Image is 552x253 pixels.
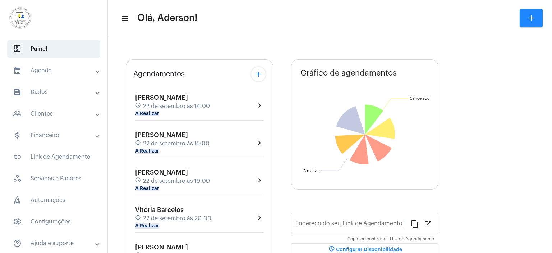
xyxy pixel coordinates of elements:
mat-icon: sidenav icon [121,14,128,23]
span: sidenav icon [13,45,22,53]
mat-icon: schedule [135,140,142,148]
span: Gráfico de agendamentos [300,69,397,77]
mat-chip: A Realizar [135,186,159,191]
mat-icon: content_copy [410,220,419,228]
mat-icon: sidenav icon [13,131,22,140]
span: sidenav icon [13,196,22,204]
mat-hint: Copie ou confira seu Link de Agendamento [347,237,434,242]
mat-panel-title: Agenda [13,66,96,75]
mat-chip: A Realizar [135,111,159,116]
span: Automações [7,191,100,209]
input: Link [295,222,405,228]
span: Vitória Barcelos [135,207,184,213]
span: 22 de setembro às 20:00 [143,215,211,222]
mat-chip: A Realizar [135,149,159,154]
mat-icon: schedule [135,177,142,185]
span: 22 de setembro às 19:00 [143,178,210,184]
img: d7e3195d-0907-1efa-a796-b593d293ae59.png [6,4,34,32]
span: Painel [7,40,100,58]
span: Configurações [7,213,100,230]
mat-icon: chevron_right [255,213,264,222]
mat-expansion-panel-header: sidenav iconClientes [4,105,107,122]
span: [PERSON_NAME] [135,94,188,101]
span: [PERSON_NAME] [135,132,188,138]
mat-icon: sidenav icon [13,109,22,118]
mat-icon: open_in_new [424,220,432,228]
mat-icon: sidenav icon [13,66,22,75]
mat-icon: sidenav icon [13,153,22,161]
mat-panel-title: Financeiro [13,131,96,140]
span: Olá, Aderson! [137,12,198,24]
mat-icon: add [527,14,535,22]
mat-icon: add [254,70,263,78]
span: Link de Agendamento [7,148,100,166]
span: Configurar Disponibilidade [327,247,402,252]
mat-icon: chevron_right [255,139,264,147]
span: sidenav icon [13,174,22,183]
span: sidenav icon [13,217,22,226]
span: 22 de setembro às 15:00 [143,140,210,147]
span: [PERSON_NAME] [135,244,188,250]
mat-panel-title: Clientes [13,109,96,118]
mat-expansion-panel-header: sidenav iconFinanceiro [4,127,107,144]
mat-panel-title: Dados [13,88,96,96]
mat-expansion-panel-header: sidenav iconAgenda [4,62,107,79]
span: 22 de setembro às 14:00 [143,103,210,109]
mat-icon: chevron_right [255,101,264,110]
mat-icon: sidenav icon [13,239,22,248]
text: Cancelado [410,96,430,100]
span: Agendamentos [133,70,185,78]
mat-icon: sidenav icon [13,88,22,96]
mat-chip: A Realizar [135,223,159,229]
span: Serviços e Pacotes [7,170,100,187]
mat-expansion-panel-header: sidenav iconAjuda e suporte [4,235,107,252]
mat-icon: schedule [135,214,142,222]
mat-icon: chevron_right [255,176,264,185]
text: A realizar [303,169,320,173]
mat-panel-title: Ajuda e suporte [13,239,96,248]
span: [PERSON_NAME] [135,169,188,176]
mat-expansion-panel-header: sidenav iconDados [4,83,107,101]
mat-icon: schedule [135,102,142,110]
